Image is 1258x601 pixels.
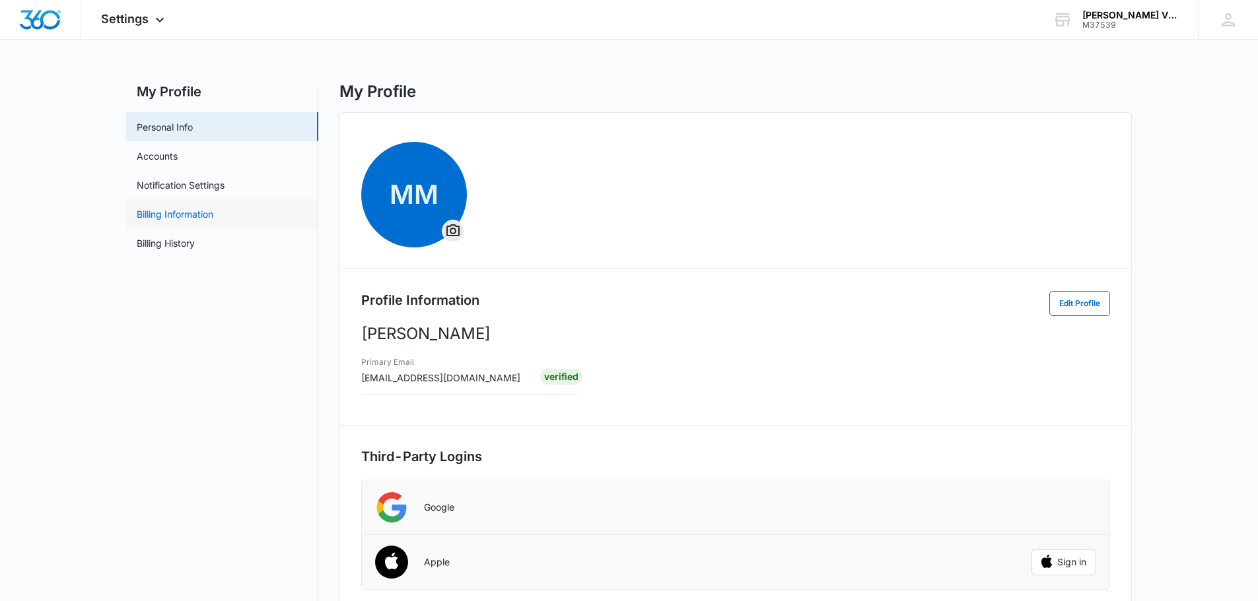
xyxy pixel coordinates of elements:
h2: Third-Party Logins [361,447,1110,466]
a: Accounts [137,149,178,163]
p: [PERSON_NAME] [361,322,1110,346]
h3: Primary Email [361,356,520,368]
div: account id [1082,20,1179,30]
div: account name [1082,10,1179,20]
a: Personal Info [137,120,193,134]
button: Sign in [1031,549,1096,575]
a: Billing Information [137,207,213,221]
p: Apple [424,556,450,568]
div: Verified [540,369,582,385]
span: [EMAIL_ADDRESS][DOMAIN_NAME] [361,372,520,383]
h2: My Profile [126,82,318,102]
p: Google [424,501,454,513]
span: Settings [101,12,149,26]
a: Billing History [137,236,195,250]
h1: My Profile [339,82,416,102]
span: MMOverflow Menu [361,142,467,247]
img: Apple [367,538,417,588]
iframe: Sign in with Google Button [1025,493,1103,522]
button: Edit Profile [1049,291,1110,316]
a: Notification Settings [137,178,225,192]
span: MM [361,142,467,247]
button: Overflow Menu [442,220,464,241]
img: Google [375,491,408,524]
h2: Profile Information [361,290,479,310]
